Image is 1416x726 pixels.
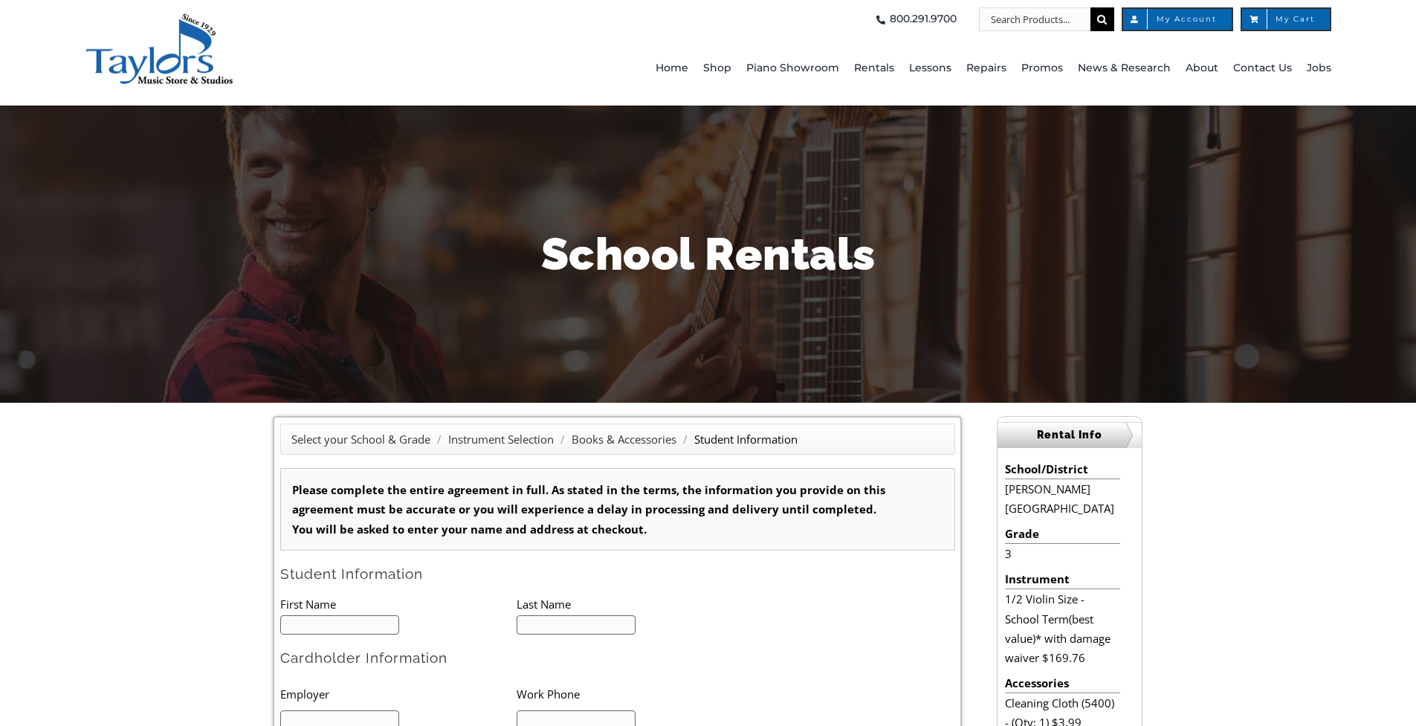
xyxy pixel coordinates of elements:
[572,432,676,447] a: Books & Accessories
[280,468,955,551] div: Please complete the entire agreement in full. As stated in the terms, the information you provide...
[854,31,894,106] a: Rentals
[1233,31,1292,106] a: Contact Us
[123,3,164,19] input: Page
[966,56,1006,80] span: Repairs
[703,31,731,106] a: Shop
[1021,31,1063,106] a: Promos
[164,4,186,20] span: of 2
[409,7,1331,31] nav: Top Right
[409,31,1331,106] nav: Main Menu
[291,432,430,447] a: Select your School & Grade
[1005,569,1120,589] li: Instrument
[1021,56,1063,80] span: Promos
[85,11,233,26] a: taylors-music-store-west-chester
[1090,7,1114,31] input: Search
[1005,459,1120,479] li: School/District
[854,56,894,80] span: Rentals
[979,7,1090,31] input: Search Products...
[872,7,957,31] a: 800.291.9700
[703,56,731,80] span: Shop
[517,678,753,709] li: Work Phone
[1241,7,1331,31] a: My Cart
[1307,31,1331,106] a: Jobs
[280,678,517,709] li: Employer
[517,594,753,614] li: Last Name
[274,223,1143,285] h1: School Rentals
[1005,479,1120,519] li: [PERSON_NAME][GEOGRAPHIC_DATA]
[280,649,955,667] h2: Cardholder Information
[1186,56,1218,80] span: About
[1257,16,1315,23] span: My Cart
[909,31,951,106] a: Lessons
[280,594,517,614] li: First Name
[746,56,839,80] span: Piano Showroom
[890,7,957,31] span: 800.291.9700
[433,432,445,447] span: /
[909,56,951,80] span: Lessons
[1233,56,1292,80] span: Contact Us
[557,432,569,447] span: /
[1005,589,1120,667] li: 1/2 Violin Size - School Term(best value)* with damage waiver $169.76
[656,31,688,106] a: Home
[1138,16,1217,23] span: My Account
[448,432,554,447] a: Instrument Selection
[1005,673,1120,693] li: Accessories
[313,4,427,19] select: Zoom
[280,565,955,583] h2: Student Information
[1005,544,1120,563] li: 3
[1122,7,1233,31] a: My Account
[966,31,1006,106] a: Repairs
[694,430,798,449] li: Student Information
[1005,524,1120,544] li: Grade
[1186,31,1218,106] a: About
[746,31,839,106] a: Piano Showroom
[1078,31,1171,106] a: News & Research
[1307,56,1331,80] span: Jobs
[679,432,691,447] span: /
[1078,56,1171,80] span: News & Research
[998,422,1142,448] h2: Rental Info
[656,56,688,80] span: Home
